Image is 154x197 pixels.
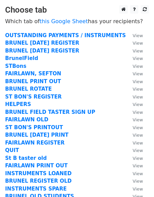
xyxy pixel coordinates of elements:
a: BRUNEL FIELD TASTER SIGN UP [5,109,95,115]
small: View [133,156,143,161]
small: View [133,94,143,100]
a: View [126,78,143,85]
small: View [133,33,143,38]
a: BrunelField [5,55,38,61]
a: INSTRUMENTS LOANED [5,170,72,177]
a: View [126,63,143,69]
a: BRUNEL ROTATE [5,86,52,92]
small: View [133,186,143,192]
a: FAIRLAWN REGISTER [5,140,65,146]
small: View [133,133,143,138]
small: View [133,140,143,146]
a: View [126,48,143,54]
small: View [133,48,143,54]
small: View [133,71,143,76]
a: View [126,178,143,184]
a: BRUNEL [DATE] PRINT [5,132,68,138]
small: View [133,87,143,92]
a: View [126,32,143,39]
a: FAIRLAWN, SEFTON [5,71,61,77]
small: View [133,79,143,84]
a: View [126,86,143,92]
a: View [126,117,143,123]
a: View [126,140,143,146]
small: View [133,64,143,69]
h3: Choose tab [5,5,149,15]
a: View [126,132,143,138]
small: View [133,179,143,184]
a: View [126,94,143,100]
a: View [126,186,143,192]
a: this Google Sheet [40,18,88,25]
a: FAIRLAWN PRINT OUT [5,163,67,169]
a: View [126,55,143,61]
a: View [126,109,143,115]
small: View [133,102,143,107]
small: View [133,41,143,46]
a: View [126,71,143,77]
small: View [133,56,143,61]
a: OUTSTANDING PAYMENTS / INSTRUMENTS [5,32,126,39]
a: QUIT [5,147,19,153]
small: View [133,110,143,115]
a: View [126,163,143,169]
a: HELPERS [5,101,31,107]
a: BRUNEL PRINT OUT [5,78,61,85]
a: INSTRUMENTS SPARE [5,186,67,192]
p: Which tab of has your recipients? [5,18,149,25]
a: View [126,147,143,153]
a: ST BON'S PRINTOUT [5,124,63,131]
a: BRUNEL REGISTER OLD [5,178,72,184]
small: View [133,125,143,130]
small: View [133,171,143,176]
small: View [133,163,143,168]
small: View [133,117,143,122]
a: FAIRLAWN OLD [5,117,48,123]
a: View [126,124,143,131]
small: View [133,148,143,153]
a: View [126,155,143,161]
a: BRUNEL [DATE] REGISTER [5,40,79,46]
a: View [126,101,143,107]
a: BRUNEL [DATE] REGISTER [5,48,79,54]
a: View [126,40,143,46]
a: St B taster old [5,155,47,161]
a: View [126,170,143,177]
a: ST BON'S REGISTER [5,94,62,100]
a: STBons [5,63,26,69]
